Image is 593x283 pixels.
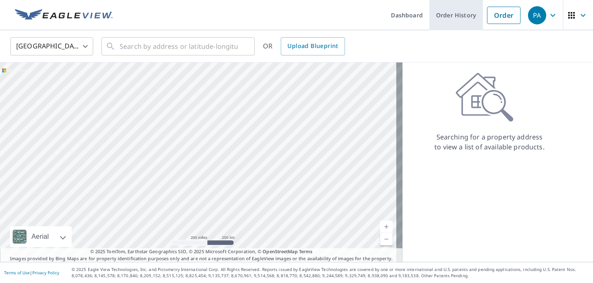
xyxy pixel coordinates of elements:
a: Upload Blueprint [281,37,345,55]
p: Searching for a property address to view a list of available products. [434,132,545,152]
div: Aerial [29,226,51,247]
div: PA [528,6,546,24]
div: OR [263,37,345,55]
a: Terms [299,248,313,254]
a: Terms of Use [4,270,30,276]
input: Search by address or latitude-longitude [120,35,238,58]
span: Upload Blueprint [287,41,338,51]
span: © 2025 TomTom, Earthstar Geographics SIO, © 2025 Microsoft Corporation, © [90,248,313,255]
a: Privacy Policy [32,270,59,276]
a: Order [487,7,521,24]
img: EV Logo [15,9,113,22]
p: | [4,270,59,275]
a: Current Level 5, Zoom In [380,221,393,233]
div: [GEOGRAPHIC_DATA] [10,35,93,58]
a: Current Level 5, Zoom Out [380,233,393,245]
div: Aerial [10,226,72,247]
p: © 2025 Eagle View Technologies, Inc. and Pictometry International Corp. All Rights Reserved. Repo... [72,266,589,279]
a: OpenStreetMap [263,248,297,254]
